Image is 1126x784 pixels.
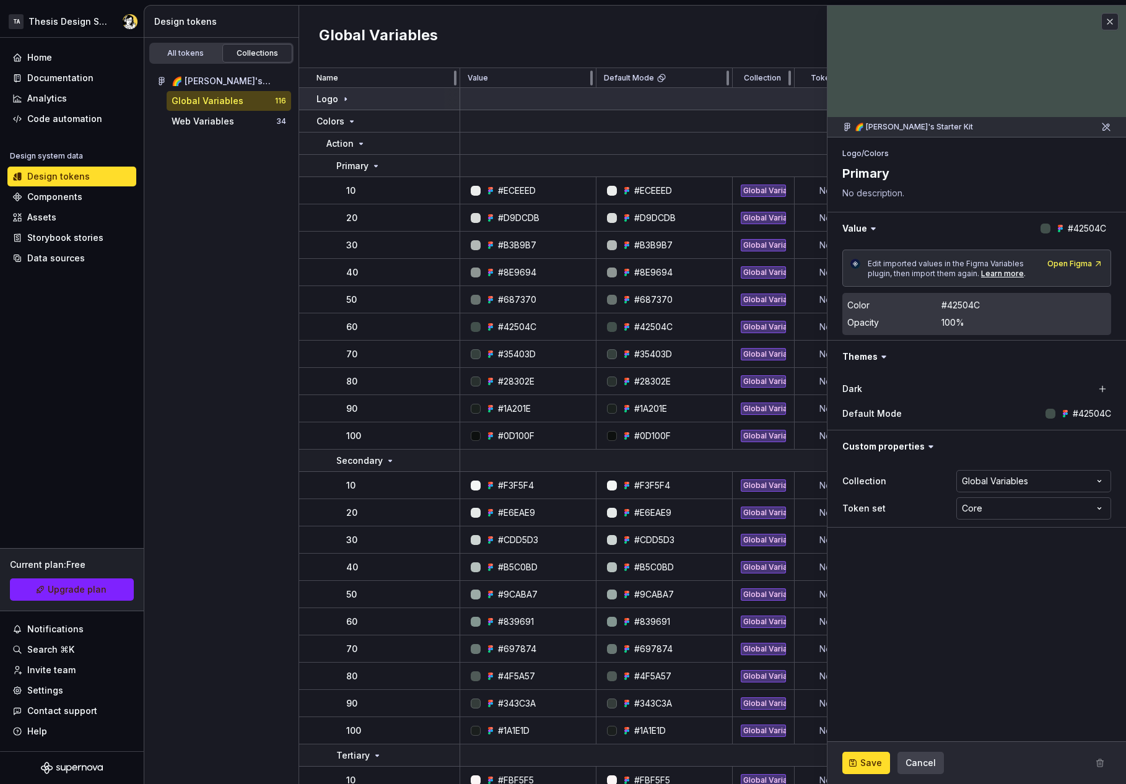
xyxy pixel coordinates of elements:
div: #28302E [498,375,535,388]
textarea: Primary [840,162,1109,185]
td: None [795,286,866,313]
p: Tertiary [336,749,370,762]
div: 🌈 [PERSON_NAME]'s Starter Kit [842,122,973,132]
div: #839691 [634,616,670,628]
div: Web Variables [172,115,234,128]
label: Dark [842,383,862,395]
p: Value [468,73,488,83]
div: Analytics [27,92,67,105]
p: Collection [744,73,781,83]
p: 60 [346,616,357,628]
div: Global Variables [741,479,786,492]
div: #35403D [498,348,536,360]
div: Code automation [27,113,102,125]
div: #1A201E [498,403,531,415]
a: Storybook stories [7,228,136,248]
div: #B5C0BD [498,561,538,573]
td: None [795,313,866,341]
div: Invite team [27,664,76,676]
div: #E6EAE9 [634,507,671,519]
p: 70 [346,643,357,655]
div: Documentation [27,72,94,84]
div: Global Variables [741,266,786,279]
div: #F3F5F4 [498,479,534,492]
a: Documentation [7,68,136,88]
div: Global Variables [741,588,786,601]
div: Global Variables [172,95,243,107]
div: Global Variables [741,212,786,224]
span: Save [860,757,882,769]
div: #343C3A [634,697,672,710]
td: None [795,395,866,422]
div: #42504C [1073,407,1111,420]
a: Design tokens [7,167,136,186]
p: 100 [346,725,361,737]
div: Design system data [10,151,83,161]
div: Collections [227,48,289,58]
div: #0D100F [498,430,535,442]
td: None [795,581,866,608]
p: 70 [346,348,357,360]
td: None [795,177,866,204]
div: Search ⌘K [27,643,74,656]
div: Global Variables [741,507,786,519]
button: TAThesis Design SystemSuny [2,8,141,35]
li: Colors [864,149,889,158]
td: None [795,608,866,635]
button: Cancel [897,752,944,774]
li: Logo [842,149,862,158]
div: Global Variables [741,430,786,442]
a: Invite team [7,660,136,680]
a: Code automation [7,109,136,129]
button: Save [842,752,890,774]
td: None [795,422,866,450]
div: #B5C0BD [634,561,674,573]
a: Web Variables34 [167,111,291,131]
p: 20 [346,212,357,224]
p: 80 [346,670,357,682]
div: All tokens [155,48,217,58]
td: None [795,717,866,744]
div: Storybook stories [27,232,103,244]
div: Global Variables [741,643,786,655]
div: #1A1E1D [498,725,530,737]
span: Cancel [906,757,936,769]
p: Name [316,73,338,83]
p: Colors [316,115,344,128]
img: Suny [123,14,137,29]
div: #B3B9B7 [634,239,673,251]
div: Global Variables [741,616,786,628]
span: Upgrade plan [48,583,107,596]
div: Thesis Design System [28,15,108,28]
div: Color [847,299,870,311]
a: Components [7,187,136,207]
div: Assets [27,211,56,224]
div: Notifications [27,623,84,635]
div: #4F5A57 [634,670,671,682]
p: 40 [346,266,358,279]
p: Logo [316,93,338,105]
div: 🌈 [PERSON_NAME]'s Starter Kit [172,75,286,87]
div: #B3B9B7 [498,239,536,251]
div: #28302E [634,375,671,388]
p: Primary [336,160,369,172]
td: None [795,472,866,499]
td: None [795,259,866,286]
h2: Global Variables [319,25,438,48]
div: Open Figma [1047,259,1103,269]
div: 116 [275,96,286,106]
label: Collection [842,475,886,487]
td: None [795,554,866,581]
svg: Supernova Logo [41,762,103,774]
div: #687370 [634,294,673,306]
p: 80 [346,375,357,388]
td: None [795,663,866,690]
div: Settings [27,684,63,697]
div: Global Variables [741,294,786,306]
div: 100% [941,316,964,329]
div: #CDD5D3 [634,534,674,546]
p: 20 [346,507,357,519]
button: Search ⌘K [7,640,136,660]
p: 10 [346,185,356,197]
div: Opacity [847,316,879,329]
